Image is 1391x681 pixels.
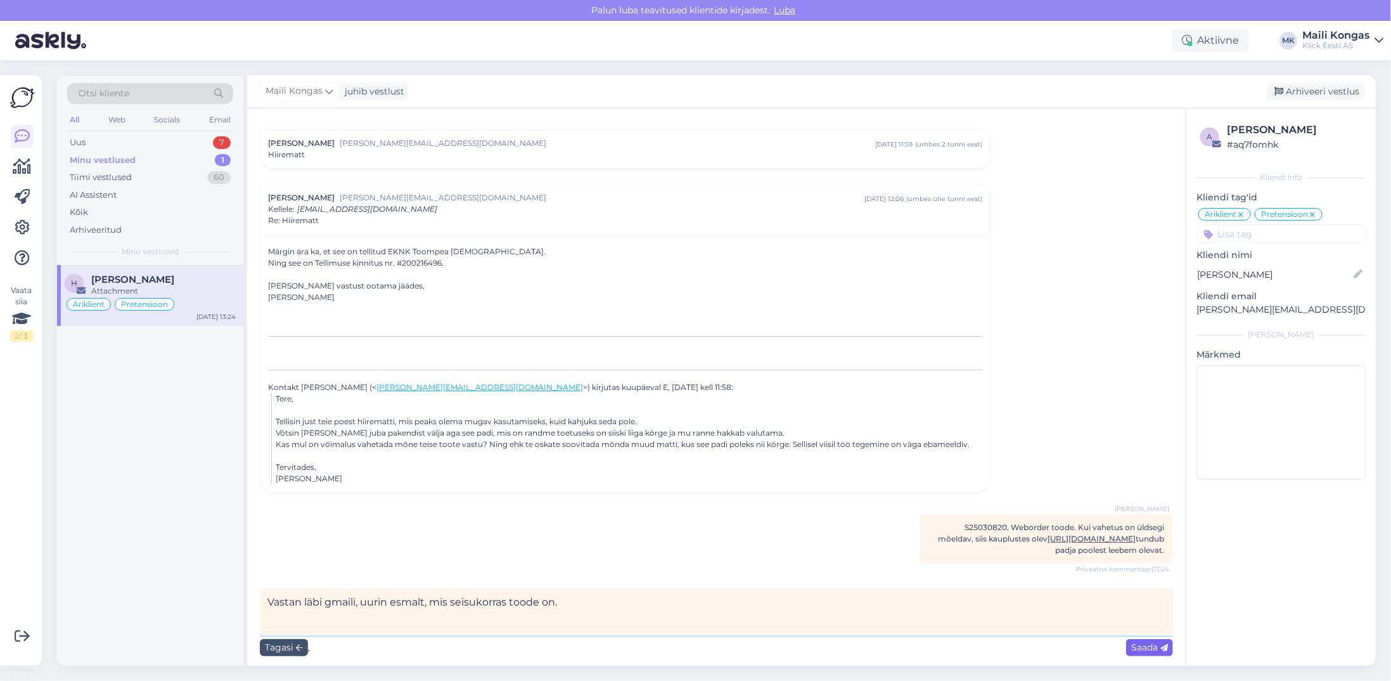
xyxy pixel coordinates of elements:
div: Vaata siia [10,285,33,342]
div: # aq7fomhk [1227,138,1362,152]
span: Pretensioon [121,301,168,308]
span: S25030820, Weborder toode. Kui vahetus on üldsegi mõeldav, siis kauplustes olev tundub padja pool... [938,522,1164,555]
p: [PERSON_NAME][EMAIL_ADDRESS][DOMAIN_NAME] [1196,303,1366,316]
span: [PERSON_NAME][EMAIL_ADDRESS][DOMAIN_NAME] [340,138,875,149]
div: [PERSON_NAME] [1227,122,1362,138]
div: [PERSON_NAME] [1196,329,1366,340]
span: Maili Kongas [266,84,323,98]
div: [PERSON_NAME] [276,473,982,484]
span: Luba [771,4,800,16]
p: Kliendi email [1196,290,1366,303]
div: Tellisin just teie poest hiirematti, mis peaks olema mugav kasutamiseks, kuid kahjuks seda pole. [276,416,982,427]
div: Märgin ära ka, et see on tellitud EKNK Toompea [DEMOGRAPHIC_DATA]. [268,246,982,370]
div: Võtsin [PERSON_NAME] juba pakendist välja aga see padi, mis on randme toetuseks on siiski liiga k... [276,427,982,439]
div: Kõik [70,206,88,219]
a: [URL][DOMAIN_NAME] [1048,534,1136,543]
p: Kliendi tag'id [1196,191,1366,204]
img: Askly Logo [10,86,34,110]
div: Minu vestlused [70,154,136,167]
input: Lisa nimi [1197,268,1351,282]
span: [PERSON_NAME] [268,138,335,149]
a: Maili KongasKlick Eesti AS [1302,30,1383,51]
p: Kliendi nimi [1196,249,1366,262]
div: Tervitades, [276,462,982,473]
span: Re: Hiirematt [268,215,319,226]
div: Ning see on Tellimuse kinnitus nr. #200216496. [268,257,982,269]
span: Pretensioon [1261,211,1308,218]
span: Otsi kliente [79,87,129,100]
div: 60 [207,171,231,184]
div: ( umbes ühe tunni eest ) [906,194,982,204]
span: [EMAIL_ADDRESS][DOMAIN_NAME] [297,204,437,214]
span: Helina Laar [91,274,174,285]
div: Kliendi info [1196,172,1366,183]
div: Tagasi [260,639,308,656]
div: Kontakt [PERSON_NAME] (< >) kirjutas kuupäeval E, [DATE] kell 11:58: [268,382,982,393]
p: Märkmed [1196,348,1366,361]
div: MK [1279,32,1297,49]
span: Äriklient [73,301,105,308]
div: AI Assistent [70,189,117,202]
span: a [1207,132,1213,141]
div: Aktiivne [1172,29,1249,52]
span: Minu vestlused [122,246,179,257]
div: Arhiveeri vestlus [1267,83,1364,100]
div: [PERSON_NAME] [268,292,982,303]
div: [DATE] 13:24 [196,312,236,321]
div: Socials [151,112,183,128]
a: [PERSON_NAME][EMAIL_ADDRESS][DOMAIN_NAME] [376,382,583,392]
div: Tiimi vestlused [70,171,132,184]
span: Privaatne kommentaar | 13:24 [1076,564,1169,574]
span: [PERSON_NAME] [1115,504,1169,514]
div: Klick Eesti AS [1302,41,1369,51]
div: 1 [215,154,231,167]
div: 7 [213,136,231,149]
div: Arhiveeritud [70,224,122,237]
div: [DATE] 11:59 [875,139,913,149]
div: juhib vestlust [340,85,404,98]
div: Attachment [91,285,236,297]
input: Lisa tag [1196,224,1366,243]
span: H [71,278,77,288]
span: Äriklient [1205,211,1236,218]
div: [PERSON_NAME] vastust ootama jäädes, [268,280,982,292]
div: Kas mul on võimalus vahetada mõne teise toote vastu? Ning ehk te oskate soovitada mõnda muud matt... [276,439,982,450]
div: Email [207,112,233,128]
div: All [67,112,82,128]
div: Web [106,112,128,128]
textarea: Vastan läbi gmaili, uurin esmalt, mis seisukorras toode on. [260,589,1173,635]
span: Hiirematt [268,149,305,160]
span: [PERSON_NAME] [268,192,335,204]
span: Saada [1131,642,1168,653]
div: Maili Kongas [1302,30,1369,41]
div: , [260,635,1173,659]
span: Kellele : [268,204,295,214]
div: 2 / 3 [10,330,33,342]
div: ( umbes 2 tunni eest ) [915,139,982,149]
div: [DATE] 12:06 [864,194,904,204]
span: [PERSON_NAME][EMAIL_ADDRESS][DOMAIN_NAME] [340,192,864,204]
div: Tere, [276,393,982,484]
div: Uus [70,136,86,149]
